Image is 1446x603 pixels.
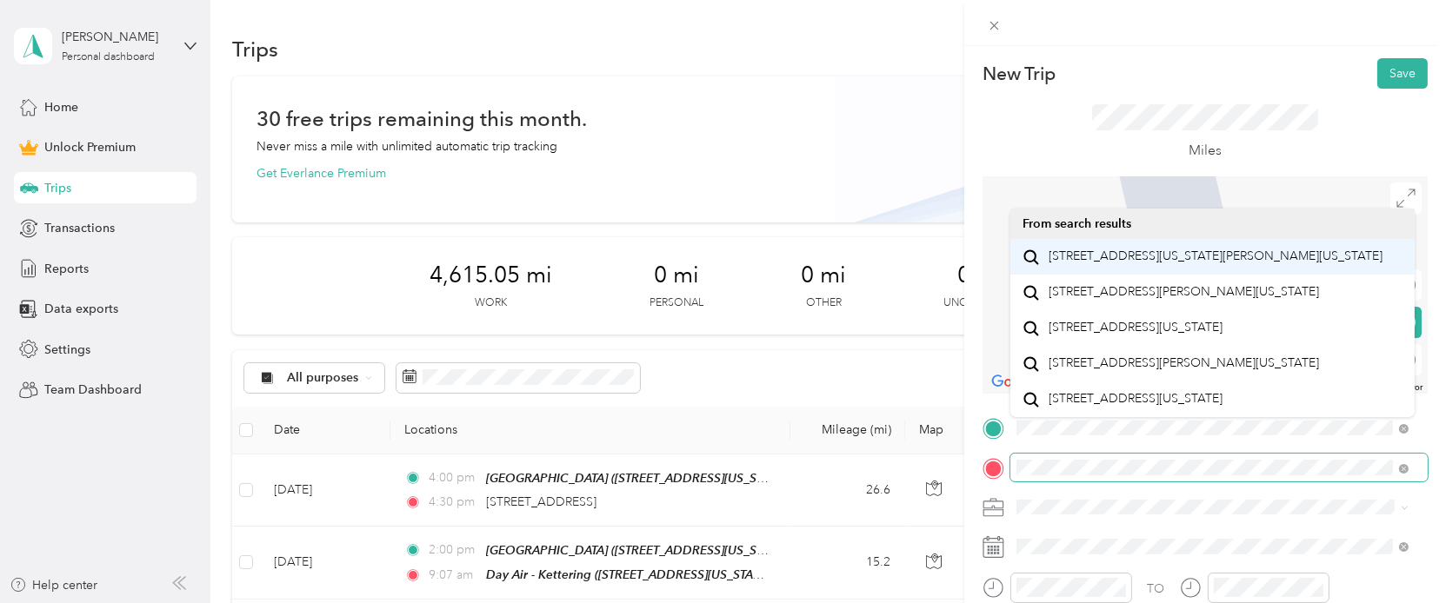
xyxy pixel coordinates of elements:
span: [STREET_ADDRESS][US_STATE] [1049,391,1223,407]
iframe: Everlance-gr Chat Button Frame [1349,506,1446,603]
button: Save [1377,58,1428,89]
span: [STREET_ADDRESS][US_STATE][PERSON_NAME][US_STATE] [1049,248,1383,264]
div: TO [1147,580,1164,598]
span: From search results [1023,216,1131,231]
a: Open this area in Google Maps (opens a new window) [987,371,1044,394]
span: [STREET_ADDRESS][PERSON_NAME][US_STATE] [1049,284,1319,300]
p: Miles [1189,140,1222,162]
span: [STREET_ADDRESS][US_STATE] [1049,320,1223,335]
img: Google [987,371,1044,394]
p: New Trip [983,62,1056,86]
span: [STREET_ADDRESS][PERSON_NAME][US_STATE] [1049,355,1319,371]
